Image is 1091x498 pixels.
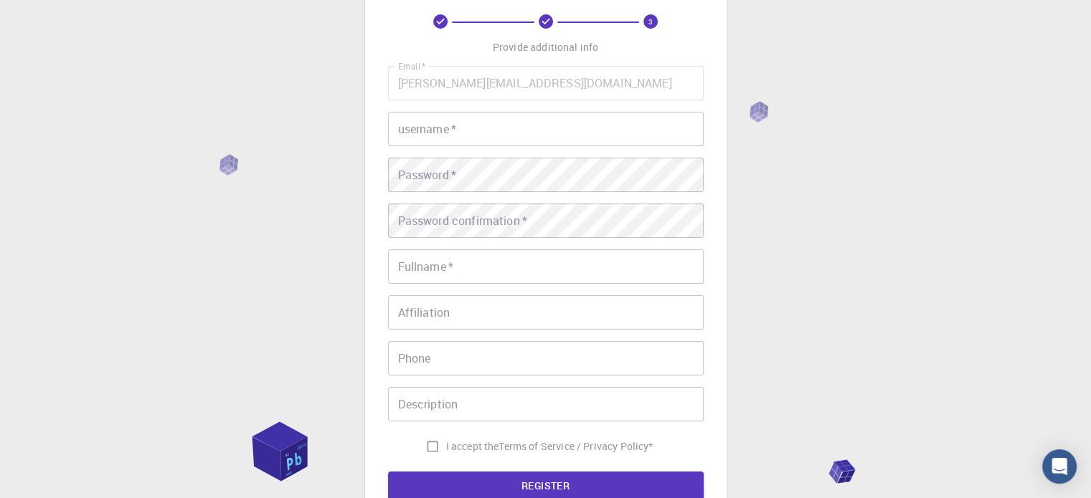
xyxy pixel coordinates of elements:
p: Terms of Service / Privacy Policy * [499,439,653,454]
text: 3 [648,16,653,27]
span: I accept the [446,439,499,454]
div: Open Intercom Messenger [1042,449,1077,484]
p: Provide additional info [493,40,598,54]
label: Email [398,60,425,72]
a: Terms of Service / Privacy Policy* [499,439,653,454]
